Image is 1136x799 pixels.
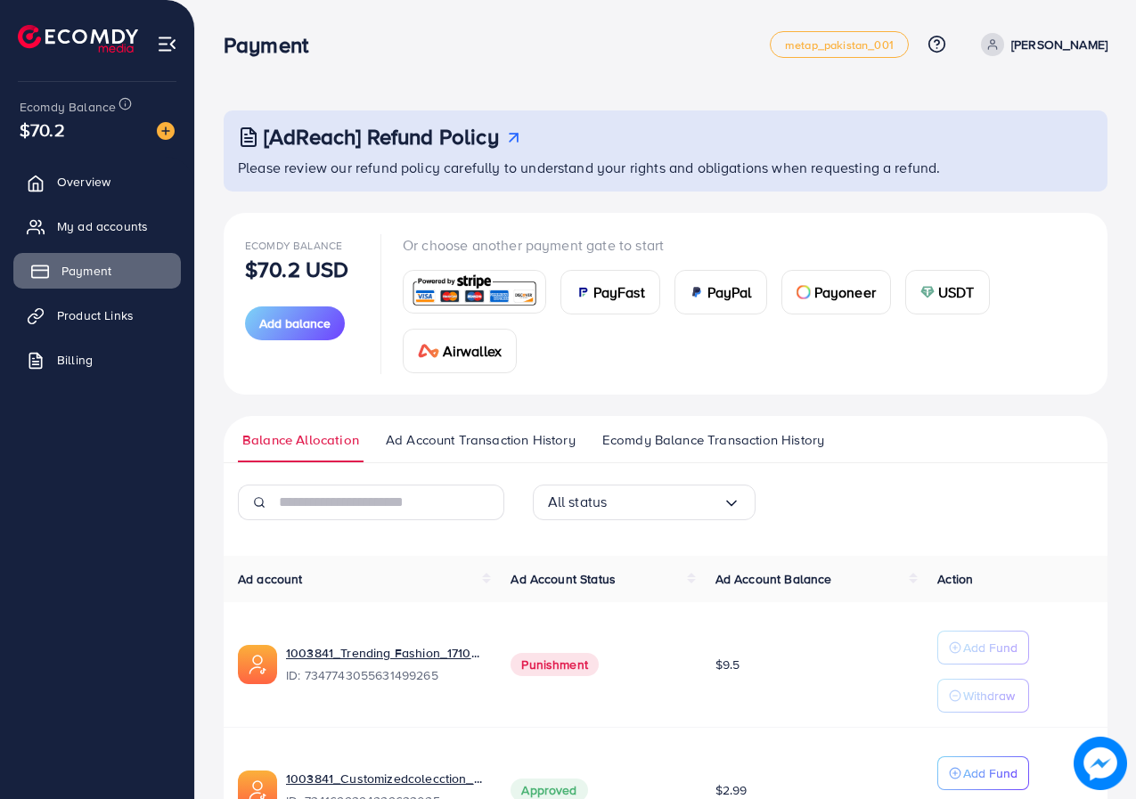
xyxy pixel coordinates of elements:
[715,570,832,588] span: Ad Account Balance
[533,485,756,520] div: Search for option
[920,285,935,299] img: card
[715,781,748,799] span: $2.99
[13,342,181,378] a: Billing
[13,298,181,333] a: Product Links
[690,285,704,299] img: card
[224,32,323,58] h3: Payment
[57,217,148,235] span: My ad accounts
[1074,737,1127,790] img: image
[938,281,975,303] span: USDT
[974,33,1107,56] a: [PERSON_NAME]
[20,117,65,143] span: $70.2
[57,351,93,369] span: Billing
[286,644,482,662] a: 1003841_Trending Fashion_1710779767967
[13,208,181,244] a: My ad accounts
[781,270,891,314] a: cardPayoneer
[443,340,502,362] span: Airwallex
[286,770,482,787] a: 1003841_Customizedcolecction_1709372613954
[242,430,359,450] span: Balance Allocation
[937,679,1029,713] button: Withdraw
[905,270,990,314] a: cardUSDT
[785,39,894,51] span: metap_pakistan_001
[57,306,134,324] span: Product Links
[157,34,177,54] img: menu
[238,570,303,588] span: Ad account
[403,234,1086,256] p: Or choose another payment gate to start
[238,157,1097,178] p: Please review our refund policy carefully to understand your rights and obligations when requesti...
[560,270,660,314] a: cardPayFast
[963,637,1017,658] p: Add Fund
[602,430,824,450] span: Ecomdy Balance Transaction History
[511,570,616,588] span: Ad Account Status
[238,645,277,684] img: ic-ads-acc.e4c84228.svg
[157,122,175,140] img: image
[403,329,517,373] a: cardAirwallex
[593,281,645,303] span: PayFast
[286,644,482,685] div: <span class='underline'>1003841_Trending Fashion_1710779767967</span></br>7347743055631499265
[286,666,482,684] span: ID: 7347743055631499265
[13,253,181,289] a: Payment
[259,314,331,332] span: Add balance
[57,173,110,191] span: Overview
[61,262,111,280] span: Payment
[386,430,576,450] span: Ad Account Transaction History
[715,656,740,673] span: $9.5
[245,238,342,253] span: Ecomdy Balance
[403,270,546,314] a: card
[548,488,608,516] span: All status
[937,570,973,588] span: Action
[814,281,876,303] span: Payoneer
[418,344,439,358] img: card
[1011,34,1107,55] p: [PERSON_NAME]
[245,306,345,340] button: Add balance
[797,285,811,299] img: card
[937,631,1029,664] button: Add Fund
[674,270,767,314] a: cardPayPal
[770,31,909,58] a: metap_pakistan_001
[511,653,599,676] span: Punishment
[18,25,138,53] img: logo
[13,164,181,200] a: Overview
[963,685,1015,706] p: Withdraw
[707,281,752,303] span: PayPal
[20,98,116,116] span: Ecomdy Balance
[409,273,540,311] img: card
[264,124,499,150] h3: [AdReach] Refund Policy
[576,285,590,299] img: card
[607,488,722,516] input: Search for option
[963,762,1017,784] p: Add Fund
[245,258,348,280] p: $70.2 USD
[937,756,1029,790] button: Add Fund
